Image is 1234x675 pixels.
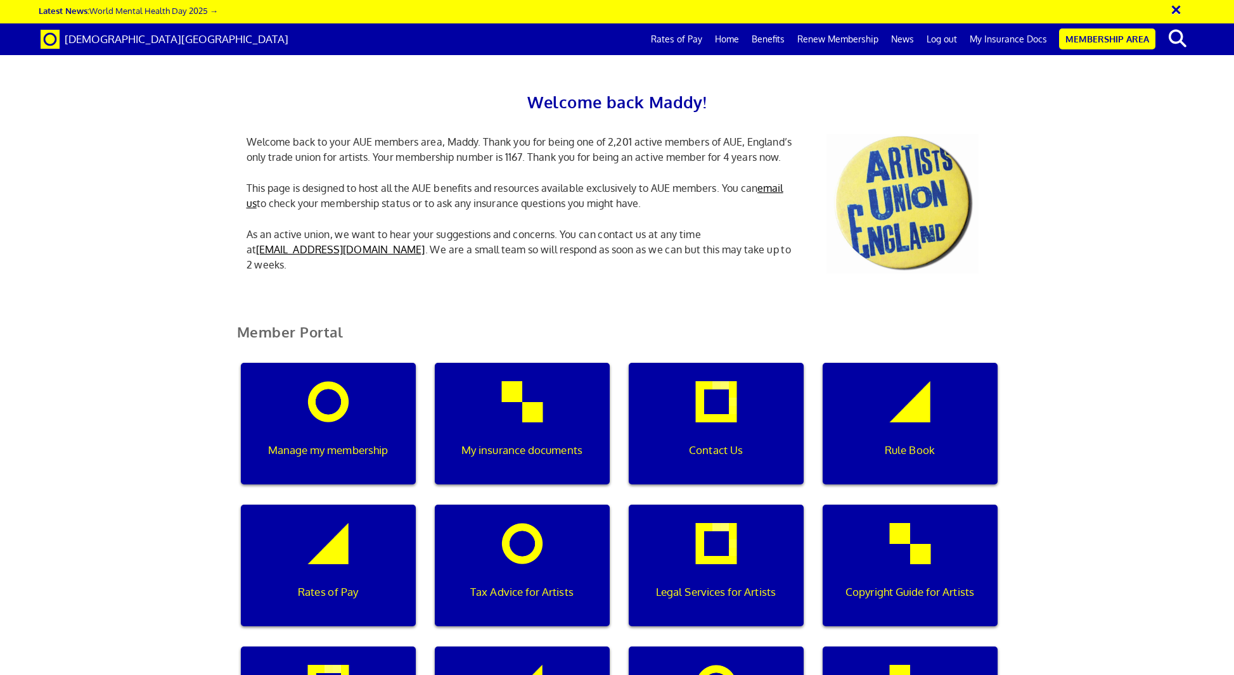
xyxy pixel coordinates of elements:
a: My insurance documents [425,363,619,505]
h2: Member Portal [228,324,1007,355]
a: Brand [DEMOGRAPHIC_DATA][GEOGRAPHIC_DATA] [31,23,298,55]
a: Latest News:World Mental Health Day 2025 → [39,5,218,16]
a: Benefits [745,23,791,55]
a: Copyright Guide for Artists [813,505,1007,647]
p: Copyright Guide for Artists [831,584,988,600]
a: Contact Us [619,363,813,505]
a: Tax Advice for Artists [425,505,619,647]
a: My Insurance Docs [963,23,1053,55]
a: Renew Membership [791,23,885,55]
p: My insurance documents [443,442,600,458]
span: [DEMOGRAPHIC_DATA][GEOGRAPHIC_DATA] [65,32,288,46]
a: News [885,23,920,55]
a: Home [709,23,745,55]
p: Manage my membership [249,442,406,458]
a: Rates of Pay [231,505,425,647]
a: Log out [920,23,963,55]
a: email us [247,182,783,210]
a: Manage my membership [231,363,425,505]
p: Rule Book [831,442,988,458]
button: search [1158,25,1197,52]
p: Contact Us [637,442,794,458]
strong: Latest News: [39,5,89,16]
p: Tax Advice for Artists [443,584,600,600]
a: Rule Book [813,363,1007,505]
p: As an active union, we want to hear your suggestions and concerns. You can contact us at any time... [237,227,807,272]
h2: Welcome back Maddy! [237,89,998,115]
a: Legal Services for Artists [619,505,813,647]
p: Welcome back to your AUE members area, Maddy. Thank you for being one of 2,201 active members of ... [237,134,807,165]
p: Rates of Pay [249,584,406,600]
a: Membership Area [1059,28,1155,49]
a: Rates of Pay [645,23,709,55]
a: [EMAIL_ADDRESS][DOMAIN_NAME] [256,243,425,256]
p: This page is designed to host all the AUE benefits and resources available exclusively to AUE mem... [237,180,807,211]
p: Legal Services for Artists [637,584,794,600]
